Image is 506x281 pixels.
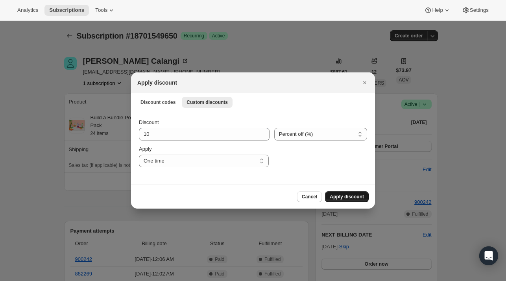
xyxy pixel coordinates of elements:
[13,5,43,16] button: Analytics
[359,77,370,88] button: Close
[95,7,107,13] span: Tools
[457,5,493,16] button: Settings
[17,7,38,13] span: Analytics
[325,191,369,202] button: Apply discount
[140,99,175,105] span: Discount codes
[470,7,489,13] span: Settings
[44,5,89,16] button: Subscriptions
[330,194,364,200] span: Apply discount
[139,119,159,125] span: Discount
[297,191,322,202] button: Cancel
[139,146,152,152] span: Apply
[49,7,84,13] span: Subscriptions
[136,97,180,108] button: Discount codes
[137,79,177,87] h2: Apply discount
[187,99,228,105] span: Custom discounts
[302,194,317,200] span: Cancel
[182,97,233,108] button: Custom discounts
[419,5,455,16] button: Help
[479,246,498,265] div: Open Intercom Messenger
[90,5,120,16] button: Tools
[131,111,375,185] div: Custom discounts
[432,7,443,13] span: Help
